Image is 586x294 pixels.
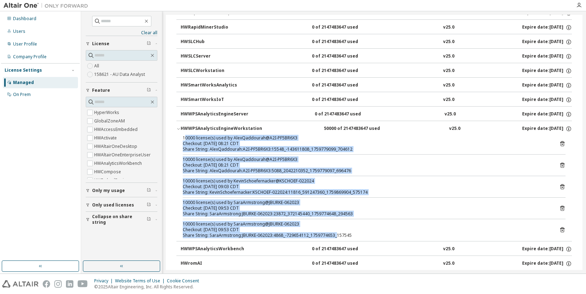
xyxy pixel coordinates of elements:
button: Feature [86,83,157,98]
img: Altair One [4,2,92,9]
div: v25.0 [443,24,454,31]
div: 50000 of 2147483647 used [324,126,387,132]
div: v25.0 [443,82,454,89]
div: HWWPSAnalyticsWorkbench [181,246,244,252]
div: Expire date: [DATE] [522,260,572,267]
span: Collapse on share string [92,214,147,225]
div: 10000 license(s) used by AlexQaddourah@A2I-PF5BR6X3 [183,157,549,162]
div: v25.0 [443,68,454,74]
button: Collapse on share string [86,212,157,227]
div: Privacy [94,278,115,284]
div: Checkout: [DATE] 09:53 CDT [183,227,549,233]
img: youtube.svg [78,280,88,288]
div: v25.0 [443,53,454,60]
div: Expire date: [DATE] [522,24,572,31]
div: License Settings [5,67,42,73]
label: HWAccessEmbedded [94,125,139,134]
span: Clear filter [147,217,151,222]
div: Share String: SaraArmstrong:JBURKE-062023:23872_372145440_1759774648_294563 [183,211,549,217]
div: Company Profile [13,54,47,60]
label: HWActivate [94,134,118,142]
div: On Prem [13,92,31,97]
div: Checkout: [DATE] 08:21 CDT [183,141,549,146]
label: HWEmbedBasic [94,176,127,185]
label: 158621 - AU Data Analyst [94,70,146,79]
div: Expire date: [DATE] [522,82,572,89]
div: Expire date: [DATE] [522,126,572,132]
label: HWAnalyticsWorkbench [94,159,143,168]
label: HWAltairOneEnterpriseUser [94,151,152,159]
div: v25.0 [443,260,454,267]
div: Expire date: [DATE] [522,246,572,252]
div: HWSLCServer [181,53,244,60]
div: 0 of 2147483647 used [312,68,375,74]
div: 0 of 2147483647 used [312,53,375,60]
div: v25.0 [443,39,454,45]
span: Only used licenses [92,202,134,208]
div: HWWPSAnalyticsEngineWorkstation [181,126,262,132]
button: HWSLCWorkstation0 of 2147483647 usedv25.0Expire date:[DATE] [181,63,572,79]
label: HWAltairOneDesktop [94,142,139,151]
label: All [94,62,101,70]
div: Share String: AlexQaddourah:A2I-PF5BR6X3:15548_-143611808_1759779099_704612 [183,146,549,152]
div: Managed [13,80,34,85]
div: Checkout: [DATE] 09:03 CDT [183,184,549,190]
span: Feature [92,88,110,93]
div: Dashboard [13,16,36,22]
div: 0 of 2147483647 used [315,111,378,118]
button: HWWPSAnalyticsEngineServer0 of 2147483647 usedv25.0Expire date:[DATE] [181,107,572,122]
label: HyperWorks [94,108,121,117]
div: Checkout: [DATE] 08:21 CDT [183,162,549,168]
div: Website Terms of Use [115,278,167,284]
div: v25.0 [443,97,454,103]
div: Checkout: [DATE] 09:53 CDT [183,205,549,211]
div: Expire date: [DATE] [522,39,572,45]
div: 0 of 2147483647 used [312,24,375,31]
button: HWRapidMinerStudio0 of 2147483647 usedv25.0Expire date:[DATE] [181,20,572,35]
button: Only used licenses [86,197,157,213]
div: 0 of 2147483647 used [312,39,375,45]
div: 0 of 2147483647 used [312,97,375,103]
div: 10000 license(s) used by KevinSchoefernacker@KSCHOEF-022024 [183,178,549,184]
button: Only my usage [86,183,157,198]
div: HWSLCWorkstation [181,68,244,74]
div: HWSmartWorksIoT [181,97,244,103]
div: HWWPSAnalyticsEngineServer [181,111,248,118]
button: HWSLCHub0 of 2147483647 usedv25.0Expire date:[DATE] [181,34,572,50]
div: HWSLCHub [181,39,244,45]
div: Share String: SaraArmstrong:JBURKE-062023:4868_-729654112_1759774653_157545 [183,233,549,238]
img: instagram.svg [54,280,62,288]
span: Clear filter [147,188,151,193]
div: Share String: KevinSchoefernacker:KSCHOEF-022024:11816_591247360_1759869904_575174 [183,190,549,195]
div: Expire date: [DATE] [522,97,572,103]
div: 10000 license(s) used by AlexQaddourah@A2I-PF5BR6X3 [183,135,549,141]
button: HWWPSAnalyticsEngineWorkstation50000 of 2147483647 usedv25.0Expire date:[DATE] [176,121,572,137]
div: HWSmartWorksAnalytics [181,82,244,89]
span: Clear filter [147,202,151,208]
button: HWromAI0 of 2147483647 usedv25.0Expire date:[DATE] [181,256,572,271]
button: HWSLCServer0 of 2147483647 usedv25.0Expire date:[DATE] [181,49,572,64]
div: 0 of 2147483647 used [312,260,375,267]
div: 0 of 2147483647 used [312,246,375,252]
div: v25.0 [449,126,460,132]
div: HWRapidMinerStudio [181,24,244,31]
div: Expire date: [DATE] [522,68,572,74]
span: License [92,41,109,47]
button: License [86,36,157,52]
span: Clear filter [147,41,151,47]
button: HWSmartWorksIoT0 of 2147483647 usedv25.0Expire date:[DATE] [181,92,572,108]
img: linkedin.svg [66,280,73,288]
img: facebook.svg [43,280,50,288]
button: HWSmartWorksAnalytics0 of 2147483647 usedv25.0Expire date:[DATE] [181,78,572,93]
label: HWCompose [94,168,122,176]
span: Clear filter [147,88,151,93]
a: Clear all [86,30,157,36]
div: HWromAI [181,260,244,267]
div: Expire date: [DATE] [522,111,572,118]
div: Users [13,29,25,34]
div: 0 of 2147483647 used [312,82,375,89]
div: 10000 license(s) used by SaraArmstrong@JBURKE-062023 [183,221,549,227]
p: © 2025 Altair Engineering, Inc. All Rights Reserved. [94,284,203,290]
img: altair_logo.svg [2,280,38,288]
label: GlobalZoneAM [94,117,126,125]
